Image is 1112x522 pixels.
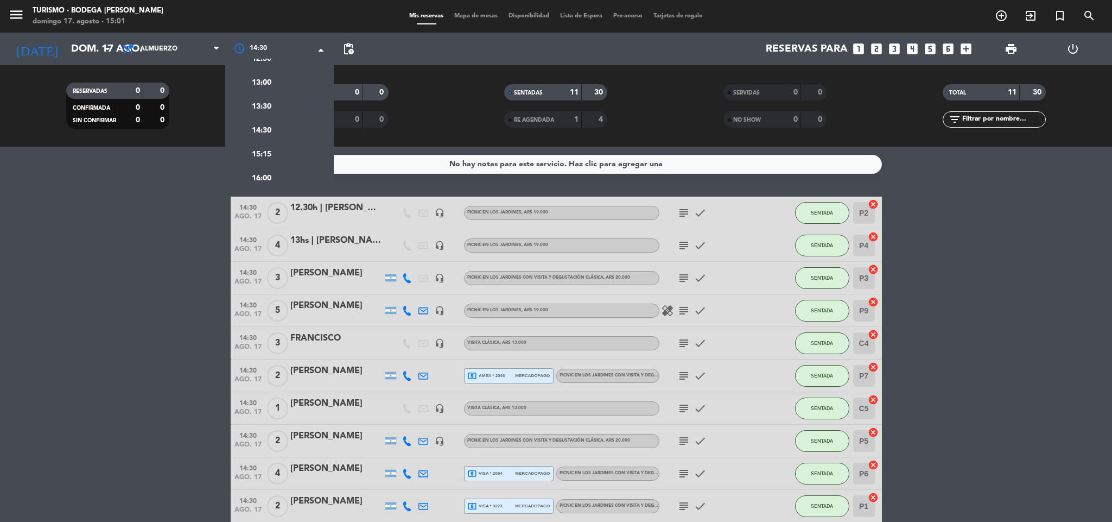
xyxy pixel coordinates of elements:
span: PICNIC EN LOS JARDINES [467,210,548,215]
span: , ARS 20.000 [603,275,630,280]
span: ago. 17 [234,311,262,323]
i: headset_mic [435,436,444,446]
span: SIN CONFIRMAR [73,118,116,123]
button: SENTADA [795,365,849,387]
input: Filtrar por nombre... [961,114,1045,125]
i: subject [677,402,690,415]
span: Tarjetas de regalo [648,13,708,19]
span: , ARS 19.000 [522,243,548,247]
span: PICNIC EN LOS JARDINES CON VISITA Y DEGUSTACIÓN CLÁSICA [560,504,696,508]
strong: 0 [160,104,167,111]
span: 2 [267,430,288,452]
i: check [694,304,707,317]
span: TOTAL [949,90,966,96]
i: subject [677,369,690,382]
i: check [694,369,707,382]
i: [DATE] [8,37,66,61]
span: , ARS 19.000 [522,308,548,312]
span: ago. 17 [234,441,262,454]
strong: 0 [355,89,359,96]
span: 15:15 [252,148,271,161]
i: headset_mic [435,404,444,413]
i: check [694,500,707,513]
div: [PERSON_NAME] [290,494,383,508]
strong: 0 [818,89,824,96]
i: local_atm [467,371,477,381]
span: NO SHOW [733,117,761,123]
span: visa * 2094 [467,469,503,479]
i: check [694,337,707,350]
i: cancel [868,460,879,470]
span: PICNIC EN LOS JARDINES [467,243,548,247]
span: 14:30 [234,266,262,278]
i: cancel [868,362,879,373]
i: looks_two [869,42,884,56]
div: Turismo - Bodega [PERSON_NAME] [33,5,163,16]
span: PICNIC EN LOS JARDINES CON VISITA Y DEGUSTACIÓN CLÁSICA [467,438,630,443]
i: local_atm [467,501,477,511]
span: SENTADA [811,373,833,379]
i: turned_in_not [1053,9,1066,22]
button: SENTADA [795,202,849,224]
span: Mis reservas [404,13,449,19]
span: RE AGENDADA [514,117,554,123]
strong: 0 [793,116,798,123]
span: 2 [267,495,288,517]
span: 4 [267,463,288,485]
div: domingo 17. agosto - 15:01 [33,16,163,27]
strong: 1 [574,116,579,123]
span: 14:30 [234,494,262,506]
span: PICNIC EN LOS JARDINES CON VISITA Y DEGUSTACIÓN CLÁSICA [467,275,630,280]
i: looks_3 [887,42,901,56]
i: cancel [868,492,879,503]
i: check [694,402,707,415]
span: ago. 17 [234,376,262,388]
span: PICNIC EN LOS JARDINES [467,308,548,312]
button: SENTADA [795,495,849,517]
span: SENTADAS [514,90,543,96]
span: Disponibilidad [503,13,555,19]
span: 14:30 [234,429,262,441]
div: [PERSON_NAME] [290,429,383,443]
span: 12:30 [252,53,271,65]
i: cancel [868,394,879,405]
span: amex * 2546 [467,371,505,381]
strong: 30 [594,89,605,96]
span: visa * 3223 [467,501,503,511]
i: headset_mic [435,338,444,348]
span: 14:30 [234,396,262,408]
div: No hay notas para este servicio. Haz clic para agregar una [449,158,663,171]
button: SENTADA [795,235,849,256]
strong: 0 [160,116,167,124]
span: SENTADA [811,405,833,411]
span: SENTADA [811,340,833,346]
span: CONFIRMADA [73,105,110,111]
span: SENTADA [811,438,833,444]
i: cancel [868,427,879,438]
i: cancel [868,231,879,242]
span: ago. 17 [234,246,262,258]
i: subject [677,500,690,513]
span: SENTADA [811,210,833,216]
i: check [694,467,707,480]
span: 14:30 [234,363,262,376]
span: 14:30 [234,233,262,246]
span: Pre-acceso [608,13,648,19]
i: check [694,239,707,252]
strong: 11 [570,89,579,96]
i: headset_mic [435,306,444,316]
i: headset_mic [435,241,444,250]
span: ago. 17 [234,213,262,225]
span: SERVIDAS [733,90,760,96]
i: subject [677,435,690,448]
i: menu [8,7,24,23]
strong: 0 [818,116,824,123]
span: 14:30 [252,124,271,137]
span: 3 [267,267,288,289]
span: ago. 17 [234,343,262,356]
span: Lista de Espera [555,13,608,19]
div: FRANCISCO [290,331,383,345]
span: SENTADA [811,275,833,281]
strong: 0 [160,87,167,95]
span: ago. 17 [234,506,262,519]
